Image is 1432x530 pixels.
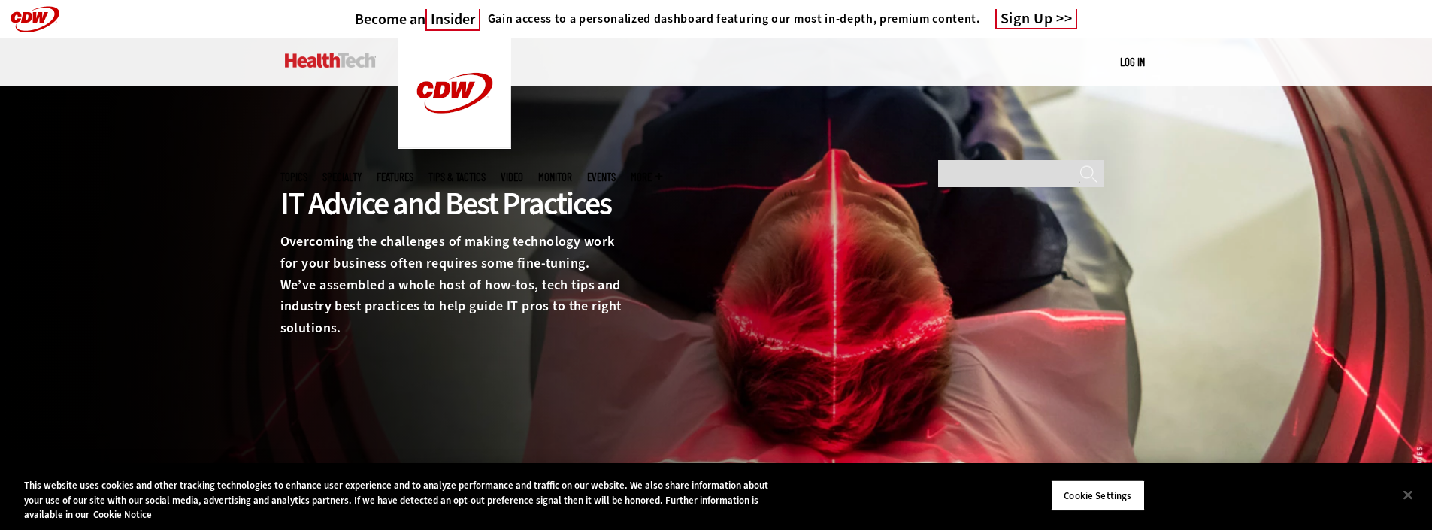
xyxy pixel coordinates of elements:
a: Gain access to a personalized dashboard featuring our most in-depth, premium content. [480,11,980,26]
button: Cookie Settings [1051,480,1145,511]
div: This website uses cookies and other tracking technologies to enhance user experience and to analy... [24,478,788,522]
span: Topics [280,171,307,183]
a: Tips & Tactics [428,171,486,183]
a: Become anInsider [355,10,480,29]
h3: Become an [355,10,480,29]
a: CDW [398,137,511,153]
a: Sign Up [995,9,1078,29]
a: Log in [1120,55,1145,68]
a: Features [377,171,413,183]
a: More information about your privacy [93,508,152,521]
img: Home [285,53,376,68]
a: Events [587,171,616,183]
div: IT Advice and Best Practices [280,183,629,224]
p: Overcoming the challenges of making technology work for your business often requires some fine-tu... [280,231,629,339]
a: MonITor [538,171,572,183]
span: Specialty [322,171,362,183]
img: Home [398,38,511,149]
button: Close [1391,478,1424,511]
h4: Gain access to a personalized dashboard featuring our most in-depth, premium content. [488,11,980,26]
span: More [631,171,662,183]
a: Video [501,171,523,183]
span: Insider [425,9,480,31]
div: User menu [1120,54,1145,70]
